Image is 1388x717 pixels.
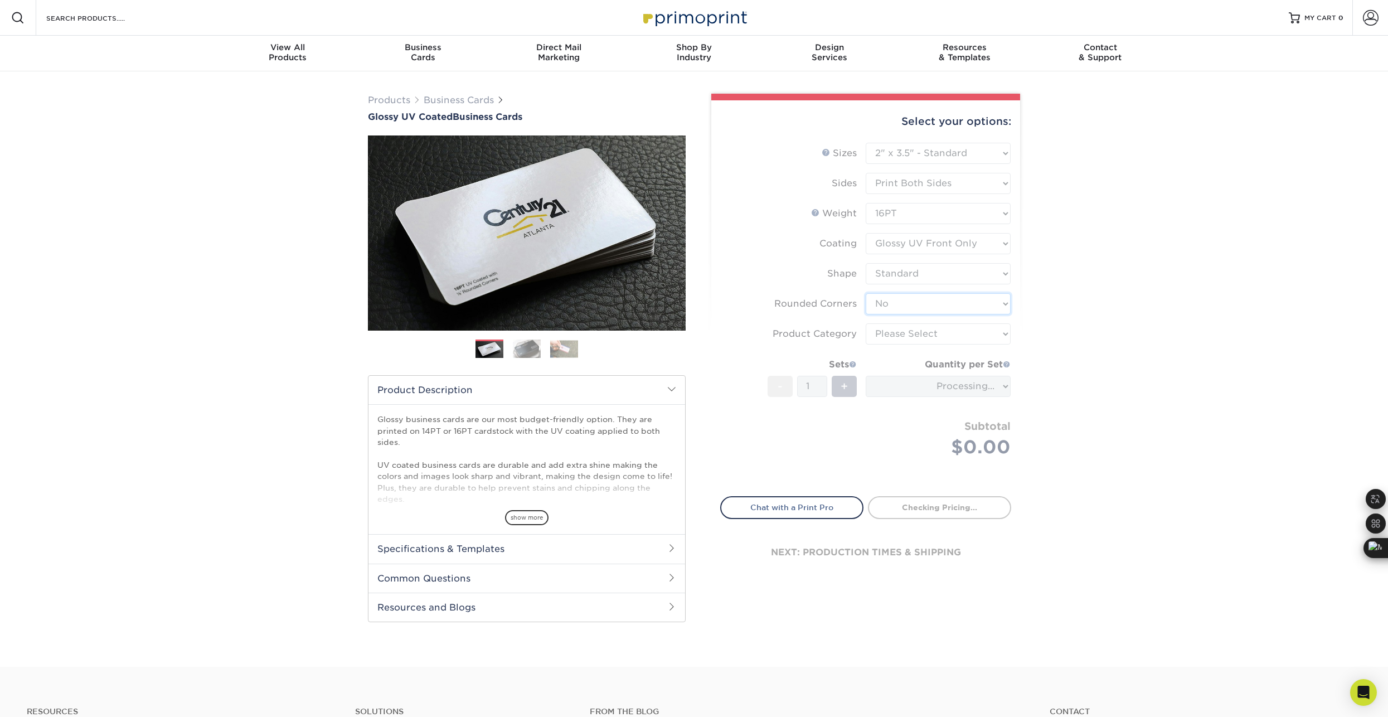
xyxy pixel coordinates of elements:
span: Resources [897,42,1032,52]
a: DesignServices [761,36,897,71]
a: Resources& Templates [897,36,1032,71]
span: View All [220,42,356,52]
a: Checking Pricing... [868,496,1011,519]
img: Business Cards 03 [550,340,578,357]
a: Business Cards [424,95,494,105]
h2: Product Description [368,376,685,404]
h1: Business Cards [368,112,686,122]
div: Cards [356,42,491,62]
span: Contact [1032,42,1168,52]
div: Open Intercom Messenger [1350,679,1377,706]
span: show more [505,510,549,525]
span: MY CART [1304,13,1336,23]
div: Products [220,42,356,62]
a: Direct MailMarketing [491,36,627,71]
div: next: production times & shipping [720,519,1011,586]
span: Business [356,42,491,52]
input: SEARCH PRODUCTS..... [45,11,154,25]
span: Direct Mail [491,42,627,52]
a: BusinessCards [356,36,491,71]
div: & Support [1032,42,1168,62]
span: Design [761,42,897,52]
a: Contact& Support [1032,36,1168,71]
img: Primoprint [638,6,750,30]
img: Business Cards 02 [513,339,541,358]
h4: Solutions [355,707,573,716]
div: & Templates [897,42,1032,62]
h2: Resources and Blogs [368,593,685,622]
a: Shop ByIndustry [627,36,762,71]
span: 0 [1338,14,1343,22]
span: Glossy UV Coated [368,112,453,122]
a: Glossy UV CoatedBusiness Cards [368,112,686,122]
a: Chat with a Print Pro [720,496,863,519]
a: Products [368,95,410,105]
img: Business Cards 01 [475,336,503,364]
img: Glossy UV Coated 01 [368,74,686,392]
a: View AllProducts [220,36,356,71]
h2: Specifications & Templates [368,534,685,563]
div: Services [761,42,897,62]
p: Glossy business cards are our most budget-friendly option. They are printed on 14PT or 16PT cards... [377,414,676,561]
a: Contact [1050,707,1361,716]
h4: Resources [27,707,338,716]
span: Shop By [627,42,762,52]
div: Industry [627,42,762,62]
div: Marketing [491,42,627,62]
h2: Common Questions [368,564,685,593]
div: Select your options: [720,100,1011,143]
h4: From the Blog [590,707,1020,716]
